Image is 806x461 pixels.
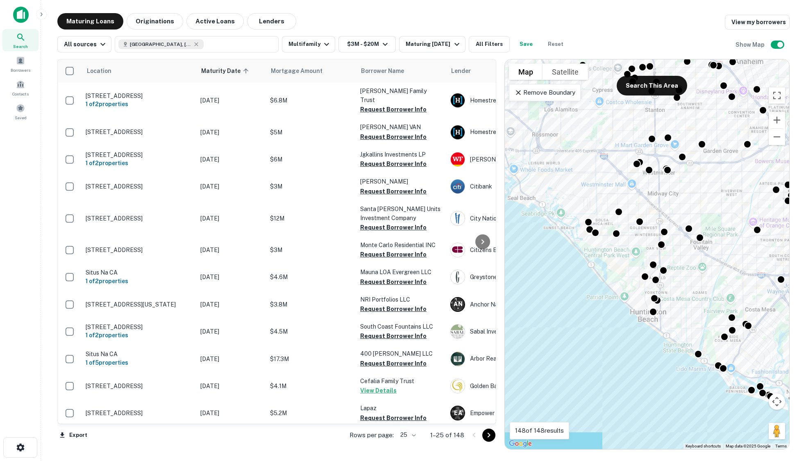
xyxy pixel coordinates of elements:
p: [PERSON_NAME] Family Trust [360,86,442,104]
p: A N [454,300,462,309]
div: 25 [397,429,417,441]
p: [STREET_ADDRESS] [86,215,192,222]
div: 0 0 [505,59,789,449]
p: Situs Na CA [86,350,192,358]
th: Maturity Date [196,59,266,82]
img: picture [451,379,465,393]
div: Contacts [2,77,39,99]
p: [STREET_ADDRESS][US_STATE] [86,301,192,308]
a: Borrowers [2,53,39,75]
button: Request Borrower Info [360,277,427,287]
span: Maturity Date [201,66,251,76]
p: $4.1M [270,382,352,391]
button: Save your search to get updates of matches that match your search criteria. [513,36,539,52]
button: Go to next page [482,429,495,442]
a: View my borrowers [725,15,790,30]
div: [PERSON_NAME] Fargo [450,152,573,167]
p: E A [454,409,462,418]
p: $5.2M [270,409,352,418]
div: Homestreet Bank [450,93,573,108]
button: Map camera controls [769,393,785,410]
div: Sabal Investment Holdings [450,324,573,339]
button: $3M - $20M [338,36,396,52]
button: Active Loans [186,13,244,30]
p: 1–25 of 148 [430,430,464,440]
p: [DATE] [200,245,262,254]
img: Google [507,438,534,449]
p: Remove Boundary [514,88,575,98]
button: Keyboard shortcuts [686,443,721,449]
p: [DATE] [200,273,262,282]
p: [DATE] [200,327,262,336]
p: [DATE] [200,182,262,191]
button: Show satellite imagery [543,64,588,80]
th: Borrower Name [356,59,446,82]
p: [STREET_ADDRESS] [86,183,192,190]
button: Lenders [247,13,296,30]
p: [STREET_ADDRESS] [86,382,192,390]
p: Santa [PERSON_NAME] Units Investment Company [360,204,442,223]
p: NRI Portfolios LLC [360,295,442,304]
button: Request Borrower Info [360,250,427,259]
span: Search [13,43,28,50]
img: capitalize-icon.png [13,7,29,23]
button: Zoom out [769,129,785,145]
a: Saved [2,100,39,123]
p: [STREET_ADDRESS] [86,151,192,159]
img: picture [451,270,465,284]
button: Export [57,429,89,441]
button: Maturing [DATE] [399,36,465,52]
img: picture [451,179,465,193]
p: $6.8M [270,96,352,105]
button: Search This Area [617,76,687,95]
a: Search [2,29,39,51]
p: [DATE] [200,382,262,391]
p: [DATE] [200,354,262,363]
p: $3M [270,182,352,191]
img: picture [451,125,465,139]
button: Request Borrower Info [360,159,427,169]
button: All Filters [469,36,510,52]
img: picture [451,352,465,366]
button: View Details [360,386,397,395]
img: picture [451,152,465,166]
button: Request Borrower Info [360,304,427,314]
button: Show street map [509,64,543,80]
p: $4.6M [270,273,352,282]
div: Homestreet Bank [450,125,573,140]
p: [PERSON_NAME] VAN [360,123,442,132]
p: $17.3M [270,354,352,363]
span: Borrower Name [361,66,404,76]
button: Multifamily [282,36,335,52]
a: Open this area in Google Maps (opens a new window) [507,438,534,449]
p: Rows per page: [350,430,394,440]
p: $3M [270,245,352,254]
p: [STREET_ADDRESS] [86,92,192,100]
button: Toggle fullscreen view [769,87,785,104]
p: [DATE] [200,128,262,137]
h6: 1 of 5 properties [86,358,192,367]
button: Request Borrower Info [360,331,427,341]
p: [DATE] [200,300,262,309]
div: Anchor Nationwide Loans, LLC [450,297,573,312]
p: [DATE] [200,96,262,105]
p: $4.5M [270,327,352,336]
button: Request Borrower Info [360,132,427,142]
div: Greystone [450,270,573,284]
p: Monte Carlo Residential INC [360,241,442,250]
a: Terms (opens in new tab) [775,444,787,448]
span: Borrowers [11,67,30,73]
p: [DATE] [200,155,262,164]
h6: 1 of 2 properties [86,277,192,286]
iframe: Chat Widget [765,395,806,435]
button: [GEOGRAPHIC_DATA], [GEOGRAPHIC_DATA], [GEOGRAPHIC_DATA] [115,36,279,52]
button: Request Borrower Info [360,186,427,196]
img: picture [451,93,465,107]
div: All sources [64,39,108,49]
p: South Coast Fountains LLC [360,322,442,331]
p: [STREET_ADDRESS] [86,409,192,417]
